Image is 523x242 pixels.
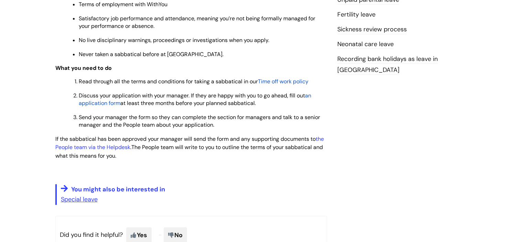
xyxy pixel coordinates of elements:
[71,185,165,193] span: You might also be interested in
[79,92,305,99] span: Discuss your application with your manager. If they are happy with you to go ahead, fill out
[258,78,308,85] a: Time off work policy
[337,40,394,49] a: Neonatal care leave
[61,195,98,203] a: Special leave
[337,25,407,34] a: Sickness review process
[55,135,324,151] span: If the sabbatical has been approved your manager will send the form and any supporting documents ...
[79,36,269,44] span: No live disciplinary warnings, proceedings or investigations when you apply.
[55,64,112,72] span: What you need to do
[55,144,323,159] span: The People team will write to you to outline the terms of your sabbatical and what this means for...
[79,78,258,85] span: Read through all the terms and conditions for taking a sabbatical in our
[79,1,167,8] span: Terms of employment with WithYou
[79,92,311,107] a: an application form
[79,15,315,30] span: Satisfactory job performance and attendance, meaning you’re not being formally managed for your p...
[79,114,320,128] span: Send your manager the form so they can complete the section for managers and talk to a senior man...
[120,99,256,107] span: at least three months before your planned sabbatical.
[337,55,438,75] a: Recording bank holidays as leave in [GEOGRAPHIC_DATA]
[337,10,375,19] a: Fertility leave
[79,51,224,58] span: Never taken a sabbatical before at [GEOGRAPHIC_DATA].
